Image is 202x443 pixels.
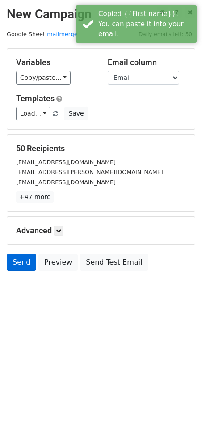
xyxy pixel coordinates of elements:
[16,71,71,85] a: Copy/paste...
[16,107,50,120] a: Load...
[16,169,163,175] small: [EMAIL_ADDRESS][PERSON_NAME][DOMAIN_NAME]
[38,254,78,271] a: Preview
[16,179,116,186] small: [EMAIL_ADDRESS][DOMAIN_NAME]
[16,58,94,67] h5: Variables
[16,226,186,236] h5: Advanced
[108,58,186,67] h5: Email column
[7,31,78,37] small: Google Sheet:
[80,254,148,271] a: Send Test Email
[16,144,186,153] h5: 50 Recipients
[7,7,195,22] h2: New Campaign
[98,9,193,39] div: Copied {{First name}}. You can paste it into your email.
[157,400,202,443] iframe: Chat Widget
[16,94,55,103] a: Templates
[16,191,54,203] a: +47 more
[7,254,36,271] a: Send
[16,159,116,166] small: [EMAIL_ADDRESS][DOMAIN_NAME]
[47,31,78,37] a: mailmerge
[64,107,88,120] button: Save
